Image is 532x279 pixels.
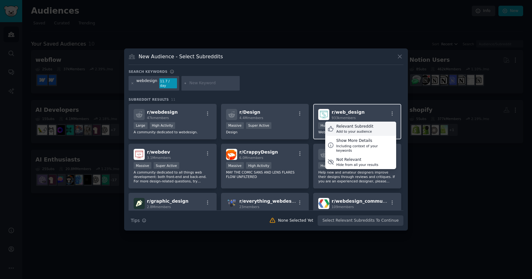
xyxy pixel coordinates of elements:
[332,205,354,209] span: 109 members
[134,122,148,129] div: Large
[332,110,364,115] span: r/ web_design
[318,162,332,169] div: Huge
[318,130,396,134] p: Web Design
[318,109,329,120] img: web_design
[159,78,177,88] div: 11.7 / day
[189,80,237,86] input: New Keyword
[136,78,157,88] div: webdesign
[336,129,373,134] div: Add to your audience
[239,149,278,155] span: r/ CrappyDesign
[129,215,149,226] button: Tips
[278,218,313,224] div: None Selected Yet
[226,130,304,134] p: Design
[147,156,171,160] span: 3.1M members
[336,124,373,130] div: Relevant Subreddit
[226,122,244,129] div: Massive
[239,110,260,115] span: r/ Design
[246,162,272,169] div: High Activity
[129,97,169,102] span: Subreddit Results
[318,198,329,209] img: webdesign_community
[336,157,378,163] div: Not Relevant
[147,205,171,209] span: 2.8M members
[147,149,170,155] span: r/ webdev
[226,162,244,169] div: Massive
[147,116,169,120] span: 47k members
[239,205,259,209] span: 23 members
[226,149,237,160] img: CrappyDesign
[318,170,396,183] p: Help new and amateur designers improve their designs through reviews and critiques. If you are an...
[239,156,263,160] span: 6.0M members
[332,199,392,204] span: r/ webdesign_community
[150,122,175,129] div: High Activity
[336,138,394,144] div: Show More Details
[134,149,145,160] img: webdev
[129,69,168,74] h3: Search keywords
[239,116,263,120] span: 4.4M members
[336,144,394,153] div: Including context of your keywords
[134,198,145,209] img: graphic_design
[134,130,212,134] p: A community dedicated to webdesign.
[239,199,300,204] span: r/ everything_webdesign
[134,170,212,183] p: A community dedicated to all things web development: both front-end and back-end. For more design...
[332,116,356,120] span: 933k members
[226,198,237,209] img: everything_webdesign
[336,162,378,167] div: Hide from all your results
[139,53,223,60] h3: New Audience - Select Subreddits
[246,122,272,129] div: Super Active
[226,170,304,179] p: MAY THE COMIC SANS AND LENS FLARES FLOW UNFILTERED
[147,110,178,115] span: r/ webdesign
[154,162,179,169] div: Super Active
[171,98,175,101] span: 11
[147,199,188,204] span: r/ graphic_design
[131,217,140,224] span: Tips
[318,122,332,129] div: Huge
[134,162,151,169] div: Massive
